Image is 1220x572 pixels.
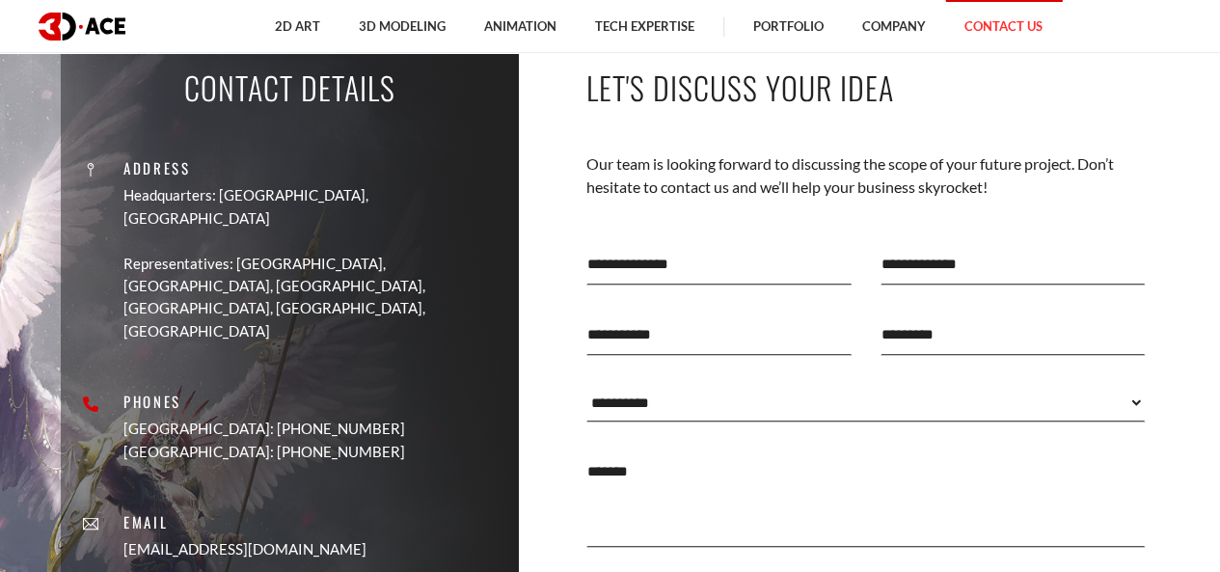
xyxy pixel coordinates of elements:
[123,391,405,413] p: Phones
[123,157,504,179] p: Address
[123,539,366,561] a: [EMAIL_ADDRESS][DOMAIN_NAME]
[123,184,504,230] p: Headquarters: [GEOGRAPHIC_DATA], [GEOGRAPHIC_DATA]
[123,441,405,463] p: [GEOGRAPHIC_DATA]: [PHONE_NUMBER]
[123,419,405,441] p: [GEOGRAPHIC_DATA]: [PHONE_NUMBER]
[123,184,504,342] a: Headquarters: [GEOGRAPHIC_DATA], [GEOGRAPHIC_DATA] Representatives: [GEOGRAPHIC_DATA], [GEOGRAPHI...
[123,511,366,533] p: Email
[184,66,395,109] p: Contact Details
[123,253,504,343] p: Representatives: [GEOGRAPHIC_DATA], [GEOGRAPHIC_DATA], [GEOGRAPHIC_DATA], [GEOGRAPHIC_DATA], [GEO...
[586,66,1146,109] p: Let's Discuss Your Idea
[39,13,125,41] img: logo dark
[586,152,1146,200] p: Our team is looking forward to discussing the scope of your future project. Don’t hesitate to con...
